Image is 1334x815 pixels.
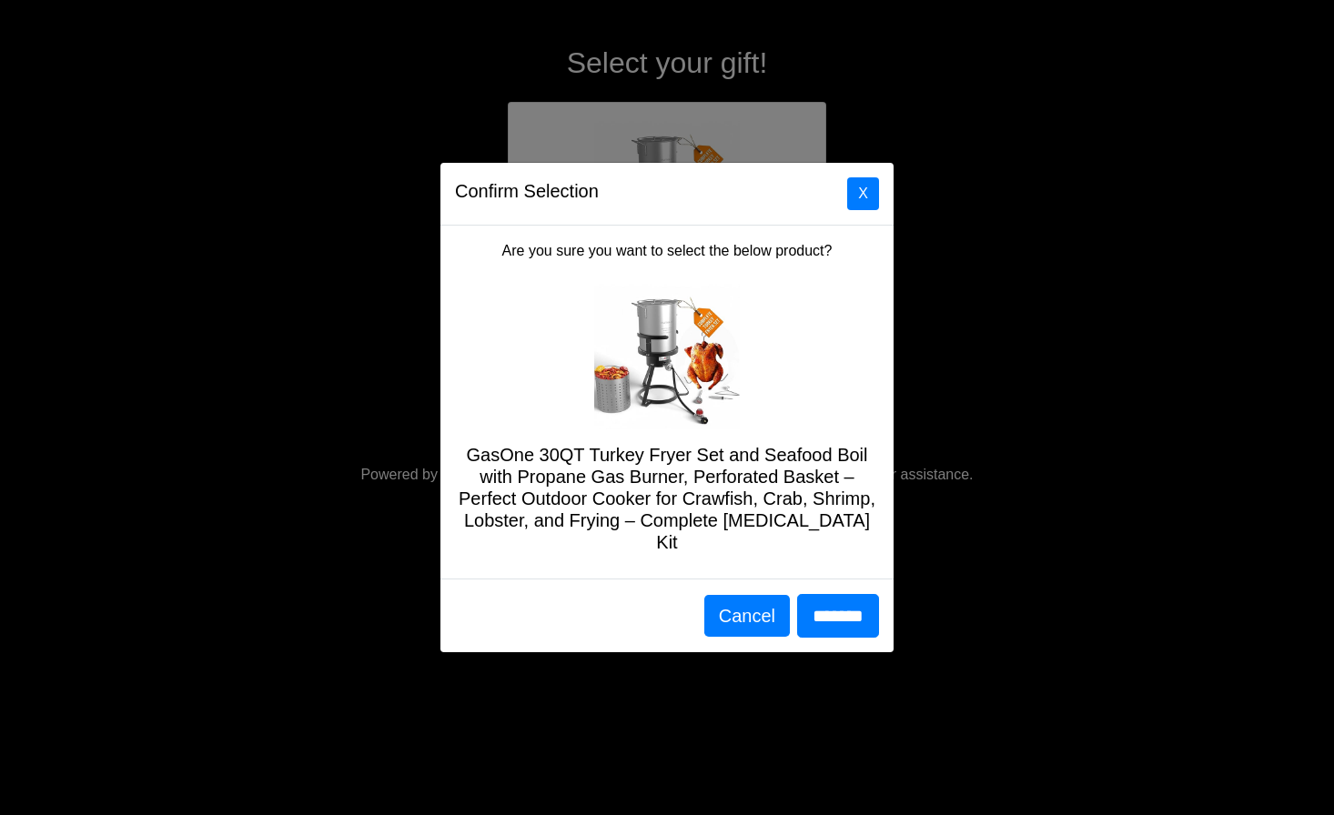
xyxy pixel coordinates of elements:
[455,177,599,205] h5: Confirm Selection
[594,284,740,429] img: GasOne 30QT Turkey Fryer Set and Seafood Boil with Propane Gas Burner, Perforated Basket – Perfec...
[440,226,894,579] div: Are you sure you want to select the below product?
[704,595,790,637] button: Cancel
[847,177,879,210] button: Close
[455,444,879,553] h5: GasOne 30QT Turkey Fryer Set and Seafood Boil with Propane Gas Burner, Perforated Basket – Perfec...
